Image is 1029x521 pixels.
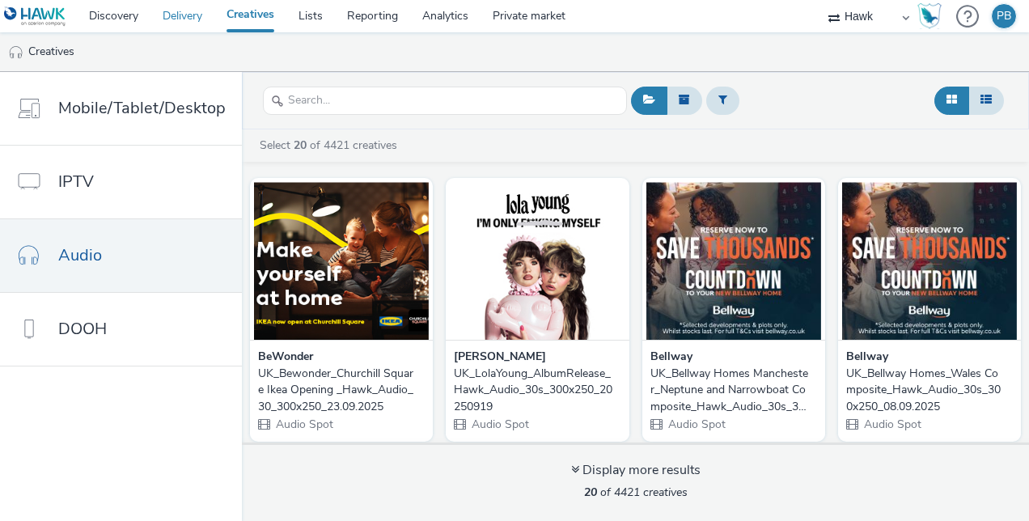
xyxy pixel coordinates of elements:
span: IPTV [58,170,94,193]
strong: 20 [584,485,597,500]
a: UK_Bellway Homes Manchester_Neptune and Narrowboat Composite_Hawk_Audio_30s_300x250_15.09.2025 [650,366,817,415]
img: UK_Bellway Homes Manchester_Neptune and Narrowboat Composite_Hawk_Audio_30s_300x250_15.09.2025 vi... [646,182,821,340]
strong: [PERSON_NAME] [454,349,546,365]
img: UK_Bewonder_Churchill Square Ikea Opening _Hawk_Audio_30_300x250_23.09.2025 visual [254,182,429,340]
a: UK_Bellway Homes_Wales Composite_Hawk_Audio_30s_300x250_08.09.2025 [846,366,1013,415]
img: UK_Bellway Homes_Wales Composite_Hawk_Audio_30s_300x250_08.09.2025 visual [842,182,1017,340]
strong: 20 [294,138,307,153]
a: UK_Bewonder_Churchill Square Ikea Opening _Hawk_Audio_30_300x250_23.09.2025 [258,366,425,415]
span: Audio Spot [862,417,921,432]
a: Hawk Academy [917,3,948,29]
span: DOOH [58,317,107,341]
strong: Bellway [846,349,888,365]
span: Mobile/Tablet/Desktop [58,96,226,120]
div: UK_Bewonder_Churchill Square Ikea Opening _Hawk_Audio_30_300x250_23.09.2025 [258,366,418,415]
a: Select of 4421 creatives [258,138,404,153]
strong: Bellway [650,349,692,365]
span: Audio [58,244,102,267]
a: UK_LolaYoung_AlbumRelease_Hawk_Audio_30s_300x250_20250919 [454,366,620,415]
input: Search... [263,87,627,115]
span: Audio Spot [274,417,333,432]
div: UK_LolaYoung_AlbumRelease_Hawk_Audio_30s_300x250_20250919 [454,366,614,415]
div: UK_Bellway Homes_Wales Composite_Hawk_Audio_30s_300x250_08.09.2025 [846,366,1006,415]
div: PB [997,4,1011,28]
button: Grid [934,87,969,114]
img: audio [8,44,24,61]
div: Display more results [571,461,701,480]
img: undefined Logo [4,6,66,27]
img: Hawk Academy [917,3,942,29]
img: UK_LolaYoung_AlbumRelease_Hawk_Audio_30s_300x250_20250919 visual [450,182,625,340]
div: UK_Bellway Homes Manchester_Neptune and Narrowboat Composite_Hawk_Audio_30s_300x250_15.09.2025 [650,366,811,415]
span: of 4421 creatives [584,485,688,500]
span: Audio Spot [470,417,529,432]
strong: BeWonder [258,349,313,365]
span: Audio Spot [667,417,726,432]
button: Table [968,87,1004,114]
